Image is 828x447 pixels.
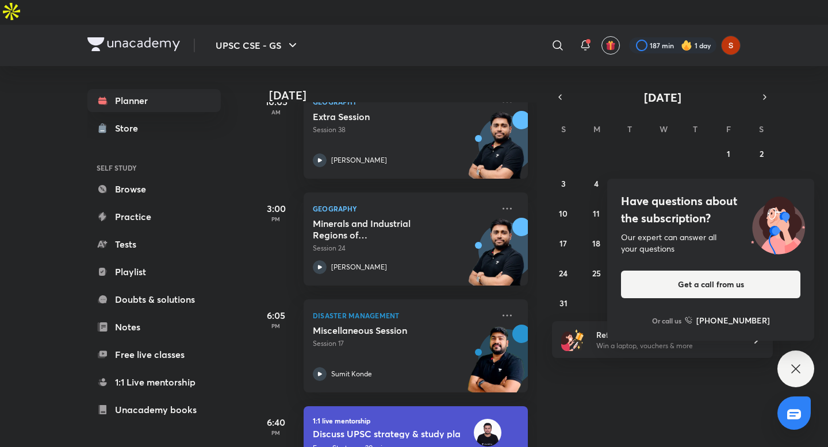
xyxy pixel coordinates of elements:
abbr: August 9, 2025 [759,178,764,189]
h5: 3:00 [253,202,299,215]
p: PM [253,215,299,222]
button: August 24, 2025 [554,264,573,282]
button: August 9, 2025 [752,174,770,192]
h5: Minerals and Industrial Regions of India - I [313,218,456,241]
abbr: August 24, 2025 [559,268,568,279]
p: Geography [313,202,493,215]
a: Notes [87,315,221,338]
p: [PERSON_NAME] [331,155,387,165]
a: [PHONE_NUMBER] [685,314,770,326]
h4: Have questions about the subscription? [621,192,800,227]
p: Session 38 [313,125,493,135]
abbr: August 25, 2025 [592,268,601,279]
h5: Miscellaneous Session [313,325,456,336]
a: Planner [87,89,221,112]
button: August 11, 2025 [587,204,605,222]
button: avatar [601,36,620,55]
img: unacademy [465,111,528,190]
abbr: August 6, 2025 [660,178,665,189]
h5: 6:40 [253,415,299,429]
p: PM [253,322,299,329]
img: unacademy [465,218,528,297]
div: Our expert can answer all your questions [621,232,800,255]
abbr: Wednesday [660,124,668,134]
img: shagun ravish [721,36,741,55]
img: streak [681,40,692,51]
abbr: August 4, 2025 [594,178,599,189]
button: August 31, 2025 [554,294,573,312]
a: Unacademy books [87,398,221,421]
p: Disaster Management [313,309,493,322]
button: August 7, 2025 [686,174,704,192]
p: Session 24 [313,243,493,253]
h4: [DATE] [269,88,539,102]
button: August 25, 2025 [587,264,605,282]
h5: 6:05 [253,309,299,322]
abbr: Friday [726,124,731,134]
abbr: August 7, 2025 [693,178,697,189]
abbr: August 11, 2025 [593,208,600,219]
img: ttu_illustration_new.svg [742,192,814,255]
p: Sumit Konde [331,369,372,379]
img: Company Logo [87,37,180,51]
button: Get a call from us [621,271,800,298]
h5: Extra Session [313,111,456,122]
button: August 17, 2025 [554,234,573,252]
div: Store [115,121,145,135]
button: August 6, 2025 [653,174,672,192]
img: referral [561,328,584,351]
h6: SELF STUDY [87,158,221,178]
a: Practice [87,205,221,228]
button: August 1, 2025 [719,144,738,163]
h6: 1:1 live mentorship [313,415,519,426]
a: Company Logo [87,37,180,54]
button: August 8, 2025 [719,174,738,192]
abbr: August 18, 2025 [592,238,600,249]
abbr: August 1, 2025 [727,148,730,159]
abbr: August 10, 2025 [559,208,568,219]
h6: Discuss UPSC strategy & study plan • [PERSON_NAME] [313,428,460,438]
abbr: Thursday [693,124,697,134]
p: PM [253,429,299,436]
h6: Refer friends [596,329,738,341]
button: [DATE] [568,89,757,105]
p: Win a laptop, vouchers & more [596,341,738,351]
a: 1:1 Live mentorship [87,371,221,394]
p: Or call us [652,315,681,326]
abbr: August 17, 2025 [559,238,567,249]
button: UPSC CSE - GS [209,34,306,57]
button: August 3, 2025 [554,174,573,192]
h6: [PHONE_NUMBER] [696,314,770,326]
p: Session 17 [313,338,493,349]
button: August 4, 2025 [587,174,605,192]
a: Store [87,117,221,140]
button: August 2, 2025 [752,144,770,163]
button: August 10, 2025 [554,204,573,222]
p: AM [253,109,299,115]
a: Doubts & solutions [87,288,221,311]
abbr: August 2, 2025 [760,148,764,159]
img: educator-icon [474,419,501,446]
img: unacademy [465,325,528,404]
button: August 18, 2025 [587,234,605,252]
a: Free live classes [87,343,221,366]
abbr: August 8, 2025 [726,178,731,189]
abbr: Tuesday [627,124,632,134]
abbr: Saturday [759,124,764,134]
a: Browse [87,178,221,201]
button: August 5, 2025 [620,174,639,192]
abbr: August 31, 2025 [559,298,568,309]
span: [DATE] [644,90,681,105]
abbr: August 5, 2025 [627,178,632,189]
p: [PERSON_NAME] [331,262,387,272]
abbr: Monday [593,124,600,134]
abbr: August 3, 2025 [561,178,566,189]
a: Tests [87,233,221,256]
abbr: Sunday [561,124,566,134]
img: avatar [605,40,616,51]
a: Playlist [87,260,221,283]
